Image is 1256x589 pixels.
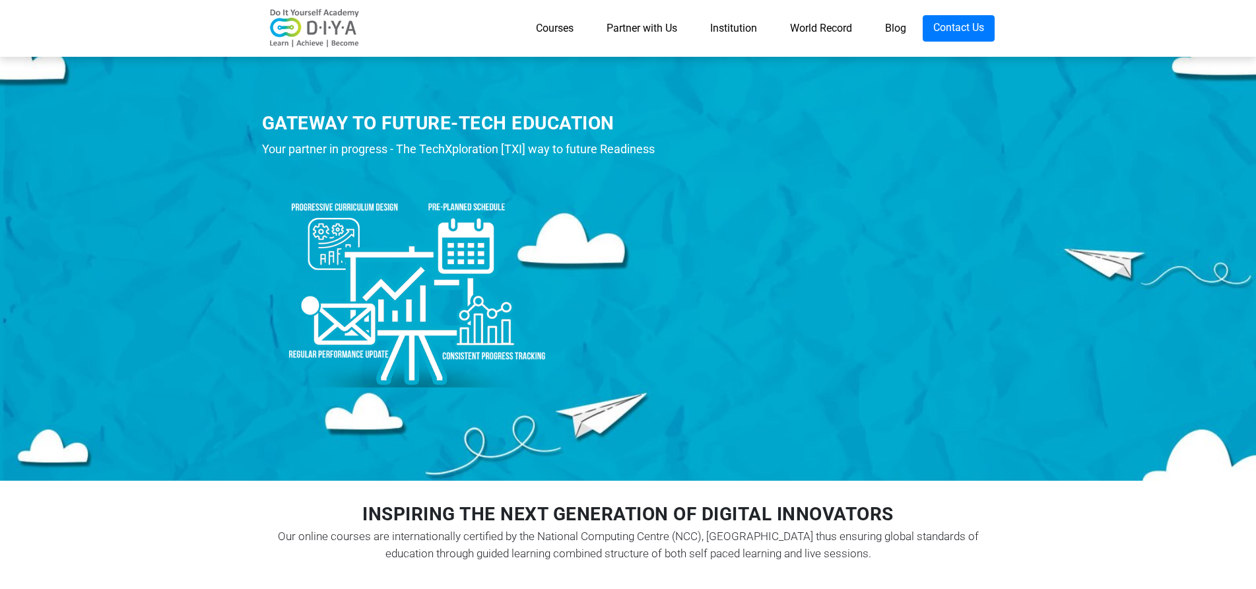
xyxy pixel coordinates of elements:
img: logo-v2.png [262,9,368,48]
div: Our online courses are internationally certified by the National Computing Centre (NCC), [GEOGRAP... [262,528,995,562]
a: Courses [519,15,590,42]
a: Partner with Us [590,15,694,42]
a: Institution [694,15,774,42]
img: ins-prod1.png [262,166,566,394]
div: Your partner in progress - The TechXploration [TXI] way to future Readiness [262,139,681,159]
a: Blog [869,15,923,42]
div: INSPIRING THE NEXT GENERATION OF DIGITAL INNOVATORS [262,501,995,528]
a: Contact Us [923,15,995,42]
div: GATEWAY TO FUTURE-TECH EDUCATION [262,110,681,136]
a: World Record [774,15,869,42]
